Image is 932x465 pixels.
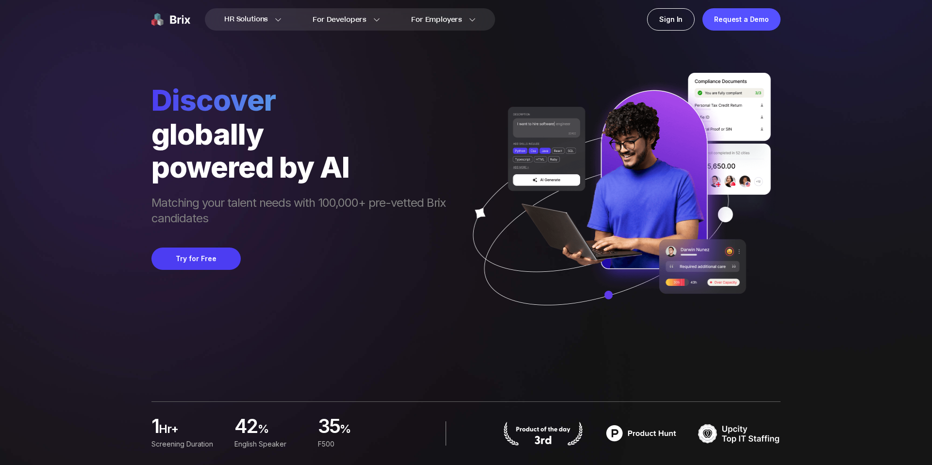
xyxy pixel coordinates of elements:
[151,150,455,183] div: powered by AI
[151,83,455,117] span: Discover
[224,12,268,27] span: HR Solutions
[318,417,340,437] span: 35
[340,421,389,441] span: %
[318,439,389,449] div: F500
[151,439,223,449] div: Screening duration
[258,421,306,441] span: %
[698,421,781,446] img: TOP IT STAFFING
[502,421,584,446] img: product hunt badge
[600,421,682,446] img: product hunt badge
[151,248,241,270] button: Try for Free
[151,117,455,150] div: globally
[151,195,455,228] span: Matching your talent needs with 100,000+ pre-vetted Brix candidates
[455,73,781,334] img: ai generate
[151,417,159,437] span: 1
[159,421,223,441] span: hr+
[234,417,258,437] span: 42
[234,439,306,449] div: English Speaker
[647,8,695,31] a: Sign In
[702,8,781,31] a: Request a Demo
[411,15,462,25] span: For Employers
[313,15,366,25] span: For Developers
